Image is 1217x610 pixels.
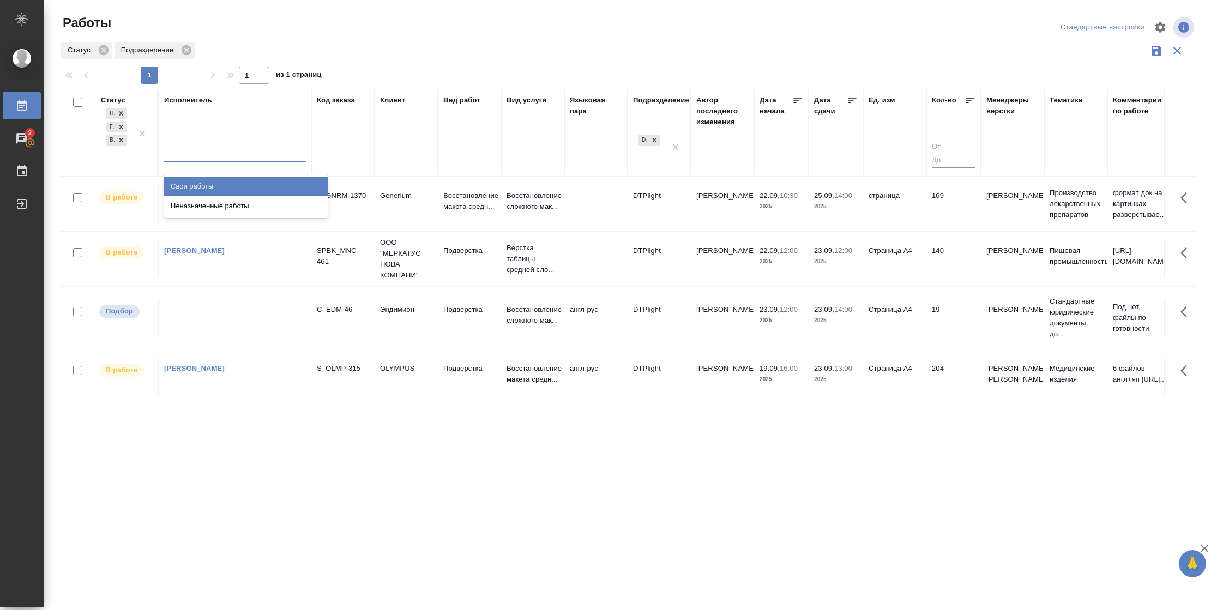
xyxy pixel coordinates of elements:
[570,95,622,117] div: Языковая пара
[443,363,496,374] p: Подверстка
[691,185,754,223] td: [PERSON_NAME]
[164,364,225,372] a: [PERSON_NAME]
[932,95,956,106] div: Кол-во
[760,201,803,212] p: 2025
[760,374,803,385] p: 2025
[863,299,926,337] td: Страница А4
[1174,240,1200,266] button: Здесь прячутся важные кнопки
[628,240,691,278] td: DTPlight
[633,95,689,106] div: Подразделение
[317,190,369,201] div: S_GNRM-1370
[21,128,38,138] span: 2
[98,190,152,205] div: Исполнитель выполняет работу
[115,42,195,59] div: Подразделение
[986,245,1039,256] p: [PERSON_NAME]
[380,190,432,201] p: Generium
[317,363,369,374] div: S_OLMP-315
[61,42,112,59] div: Статус
[1174,299,1200,325] button: Здесь прячутся важные кнопки
[986,304,1039,315] p: [PERSON_NAME]
[380,304,432,315] p: Эндимион
[105,107,128,120] div: Подбор, Готов к работе, В работе
[317,304,369,315] div: C_EDM-46
[101,95,125,106] div: Статус
[106,247,137,258] p: В работе
[926,299,981,337] td: 19
[628,185,691,223] td: DTPlight
[564,358,628,396] td: англ-рус
[926,240,981,278] td: 140
[507,190,559,212] p: Восстановление сложного мак...
[1113,301,1165,334] p: Под нот, файлы по готовности
[863,358,926,396] td: Страница А4
[760,364,780,372] p: 19.09,
[507,304,559,326] p: Восстановление сложного мак...
[814,246,834,255] p: 23.09,
[637,134,661,147] div: DTPlight
[106,306,133,317] p: Подбор
[164,95,212,106] div: Исполнитель
[1113,188,1165,220] p: формат док на картинках разверстывае...
[760,256,803,267] p: 2025
[1174,358,1200,384] button: Здесь прячутся важные кнопки
[1146,40,1167,61] button: Сохранить фильтры
[507,243,559,275] p: Верстка таблицы средней сло...
[1113,95,1165,117] div: Комментарии по работе
[863,185,926,223] td: страница
[814,191,834,200] p: 25.09,
[98,363,152,378] div: Исполнитель выполняет работу
[926,185,981,223] td: 169
[443,304,496,315] p: Подверстка
[164,196,328,216] div: Неназначенные работы
[780,305,798,313] p: 12:00
[986,363,1039,385] p: [PERSON_NAME], [PERSON_NAME]
[507,95,547,106] div: Вид услуги
[105,134,128,147] div: Подбор, Готов к работе, В работе
[443,95,480,106] div: Вид работ
[814,201,858,212] p: 2025
[834,246,852,255] p: 12:00
[3,125,41,152] a: 2
[1050,296,1102,340] p: Стандартные юридические документы, до...
[1050,245,1102,267] p: Пищевая промышленность
[507,363,559,385] p: Восстановление макета средн...
[834,305,852,313] p: 14:00
[1179,550,1206,577] button: 🙏
[1173,17,1196,38] span: Посмотреть информацию
[691,299,754,337] td: [PERSON_NAME]
[121,45,177,56] p: Подразделение
[1174,185,1200,211] button: Здесь прячутся важные кнопки
[317,95,355,106] div: Код заказа
[834,191,852,200] p: 14:00
[932,154,975,167] input: До
[834,364,852,372] p: 13:00
[691,240,754,278] td: [PERSON_NAME]
[814,305,834,313] p: 23.09,
[106,122,115,133] div: Готов к работе
[105,120,128,134] div: Подбор, Готов к работе, В работе
[814,256,858,267] p: 2025
[814,374,858,385] p: 2025
[814,315,858,326] p: 2025
[760,246,780,255] p: 22.09,
[760,315,803,326] p: 2025
[760,191,780,200] p: 22.09,
[1050,363,1102,385] p: Медицинские изделия
[628,299,691,337] td: DTPlight
[926,358,981,396] td: 204
[106,135,115,146] div: В работе
[98,304,152,319] div: Можно подбирать исполнителей
[106,108,115,119] div: Подбор
[164,177,328,196] div: Свои работы
[1147,14,1173,40] span: Настроить таблицу
[317,245,369,267] div: SPBK_MNC-461
[869,95,895,106] div: Ед. изм
[60,14,111,32] span: Работы
[68,45,94,56] p: Статус
[380,237,432,281] p: ООО "МЕРКАТУС НОВА КОМПАНИ"
[276,68,322,84] span: из 1 страниц
[380,95,405,106] div: Клиент
[1058,19,1147,36] div: split button
[760,305,780,313] p: 23.09,
[1183,552,1202,575] span: 🙏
